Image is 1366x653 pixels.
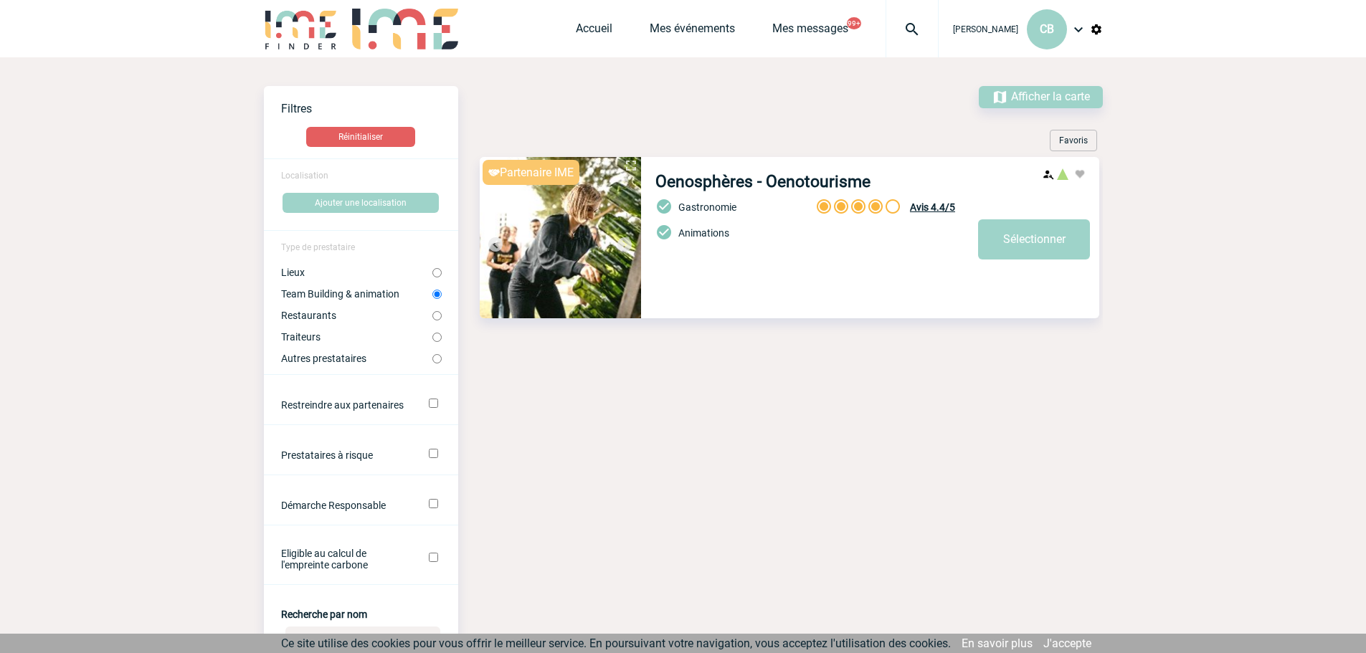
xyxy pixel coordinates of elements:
a: Mes messages [772,22,848,42]
label: Autres prestataires [281,353,432,364]
span: Gastronomie [678,201,736,213]
div: Filtrer selon vos favoris [1044,130,1103,151]
input: Eligible au calcul de l'empreinte carbone [429,553,438,562]
input: Démarche Responsable [429,499,438,508]
a: Mes événements [650,22,735,42]
a: En savoir plus [962,637,1033,650]
img: check-circle-24-px-b.png [655,224,673,241]
label: Traiteurs [281,331,432,343]
a: Sélectionner [978,219,1090,259]
p: Filtres [281,102,458,115]
span: Afficher la carte [1011,90,1090,103]
label: Recherche par nom [281,609,367,620]
span: Type de prestataire [281,242,355,252]
button: Réinitialiser [306,127,415,147]
label: Team Building & animation [281,288,432,300]
span: CB [1040,22,1054,36]
img: IME-Finder [264,9,338,49]
a: Accueil [576,22,612,42]
img: Prestataire ayant déjà créé un devis [1043,168,1054,180]
span: Risque faible [1057,168,1068,180]
label: Lieux [281,267,432,278]
label: Restreindre aux partenaires [281,399,409,411]
span: Avis 4.4/5 [910,201,955,213]
div: Favoris [1050,130,1097,151]
button: Ajouter une localisation [283,193,439,213]
img: 1.jpg [480,157,641,318]
span: [PERSON_NAME] [953,24,1018,34]
a: Réinitialiser [264,127,458,147]
span: Localisation [281,171,328,181]
img: check-circle-24-px-b.png [655,198,673,215]
span: Animations [678,227,729,239]
label: Démarche Responsable [281,500,409,511]
a: J'accepte [1043,637,1091,650]
a: Oenosphères - Oenotourisme [655,172,871,191]
div: Partenaire IME [483,160,579,185]
img: Ajouter aux favoris [1074,168,1086,180]
button: 99+ [847,17,861,29]
label: Prestataires à risque [281,449,409,461]
img: partnaire IME [488,169,500,176]
label: Restaurants [281,310,432,321]
label: Eligible au calcul de l'empreinte carbone [281,548,409,571]
span: Ce site utilise des cookies pour vous offrir le meilleur service. En poursuivant votre navigation... [281,637,951,650]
